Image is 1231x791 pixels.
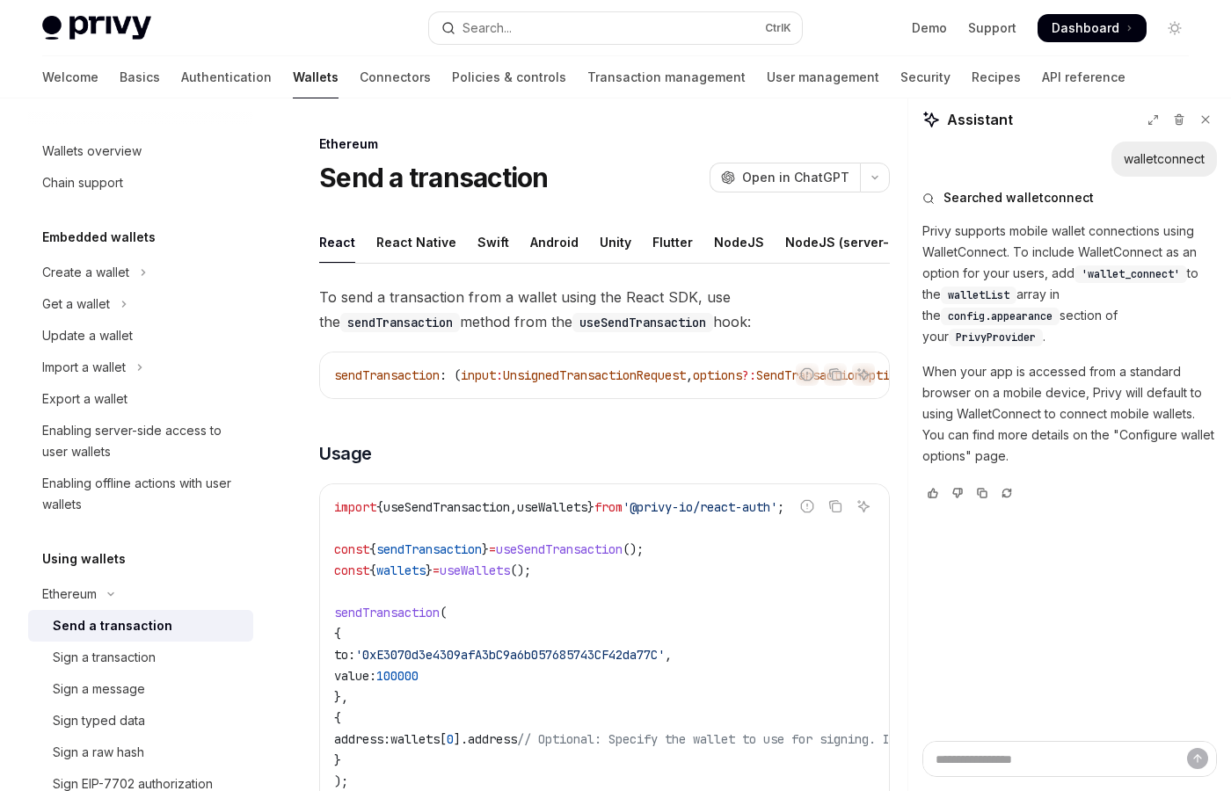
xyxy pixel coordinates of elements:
span: '0xE3070d3e4309afA3bC9a6b057685743CF42da77C' [355,647,665,663]
span: 'wallet_connect' [1082,267,1180,281]
button: Vote that response was good [922,484,943,502]
button: Copy the contents from the code block [824,495,847,518]
button: Toggle dark mode [1161,14,1189,42]
span: { [369,541,376,557]
span: useWallets [517,499,587,515]
span: ; [777,499,784,515]
h5: Using wallets [42,548,126,570]
div: Sign a raw hash [53,742,144,763]
div: Chain support [42,172,123,193]
span: } [587,499,594,515]
a: Support [968,19,1016,37]
span: : ( [440,367,461,383]
span: PrivyProvider [956,330,1036,345]
a: Wallets [293,56,339,98]
span: ?: [742,367,756,383]
button: Reload last chat [996,484,1017,502]
div: Flutter [652,221,693,263]
div: Sign a transaction [53,647,156,668]
span: (); [510,562,531,578]
a: Security [900,56,951,98]
button: Toggle Create a wallet section [28,257,253,288]
span: Usage [319,441,372,466]
span: { [376,499,383,515]
button: Report incorrect code [796,363,819,386]
span: const [334,562,369,578]
div: Wallets overview [42,141,142,162]
a: Enabling offline actions with user wallets [28,468,253,520]
div: Enabling server-side access to user wallets [42,420,243,462]
div: Export a wallet [42,388,127,410]
span: } [426,562,433,578]
span: useWallets [440,562,510,578]
span: Assistant [947,109,1013,130]
div: Get a wallet [42,294,110,315]
code: useSendTransaction [572,313,713,332]
a: API reference [1042,56,1125,98]
code: sendTransaction [340,313,460,332]
a: Export a wallet [28,383,253,415]
button: Ask AI [852,363,875,386]
div: Enabling offline actions with user wallets [42,473,243,515]
span: const [334,541,369,557]
span: to: [334,647,355,663]
a: Authentication [181,56,272,98]
a: Enabling server-side access to user wallets [28,415,253,468]
span: (); [623,541,644,557]
span: = [489,541,496,557]
div: Create a wallet [42,262,129,283]
div: Android [530,221,579,263]
span: SendTransactionOptions [756,367,911,383]
span: sendTransaction [334,367,440,383]
button: Vote that response was not good [947,484,968,502]
button: Open in ChatGPT [710,163,860,192]
a: Recipes [972,56,1021,98]
span: useSendTransaction [383,499,510,515]
span: }, [334,689,348,705]
div: Search... [463,18,512,39]
button: Ask AI [852,495,875,518]
h5: Embedded wallets [42,227,156,248]
span: '@privy-io/react-auth' [623,499,777,515]
div: Ethereum [42,584,97,605]
span: { [334,626,341,642]
span: from [594,499,623,515]
button: Copy chat response [972,484,993,502]
span: value: [334,668,376,684]
a: Transaction management [587,56,746,98]
a: Sign a raw hash [28,737,253,768]
span: Dashboard [1052,19,1119,37]
a: Basics [120,56,160,98]
span: sendTransaction [376,541,482,557]
div: Ethereum [319,135,890,153]
a: Chain support [28,167,253,199]
span: useSendTransaction [496,541,623,557]
div: NodeJS (server-auth) [785,221,921,263]
p: Privy supports mobile wallet connections using WalletConnect. To include WalletConnect as an opti... [922,221,1217,347]
a: Demo [912,19,947,37]
a: User management [767,56,879,98]
span: ( [440,605,447,620]
span: } [482,541,489,557]
span: Searched walletconnect [943,189,1094,207]
div: React [319,221,355,263]
span: To send a transaction from a wallet using the React SDK, use the method from the hook: [319,285,890,334]
div: React Native [376,221,456,263]
span: input [461,367,496,383]
span: config.appearance [948,309,1053,323]
button: Copy the contents from the code block [824,363,847,386]
button: Toggle Import a wallet section [28,352,253,383]
span: Ctrl K [765,21,791,35]
button: Toggle Get a wallet section [28,288,253,320]
a: Sign typed data [28,705,253,737]
div: Sign a message [53,679,145,700]
button: Open search [429,12,802,44]
span: UnsignedTransactionRequest [503,367,686,383]
span: = [433,562,440,578]
img: light logo [42,16,151,40]
span: options [693,367,742,383]
span: walletList [948,288,1009,302]
span: : [496,367,503,383]
button: Report incorrect code [796,495,819,518]
div: Send a transaction [53,615,172,636]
